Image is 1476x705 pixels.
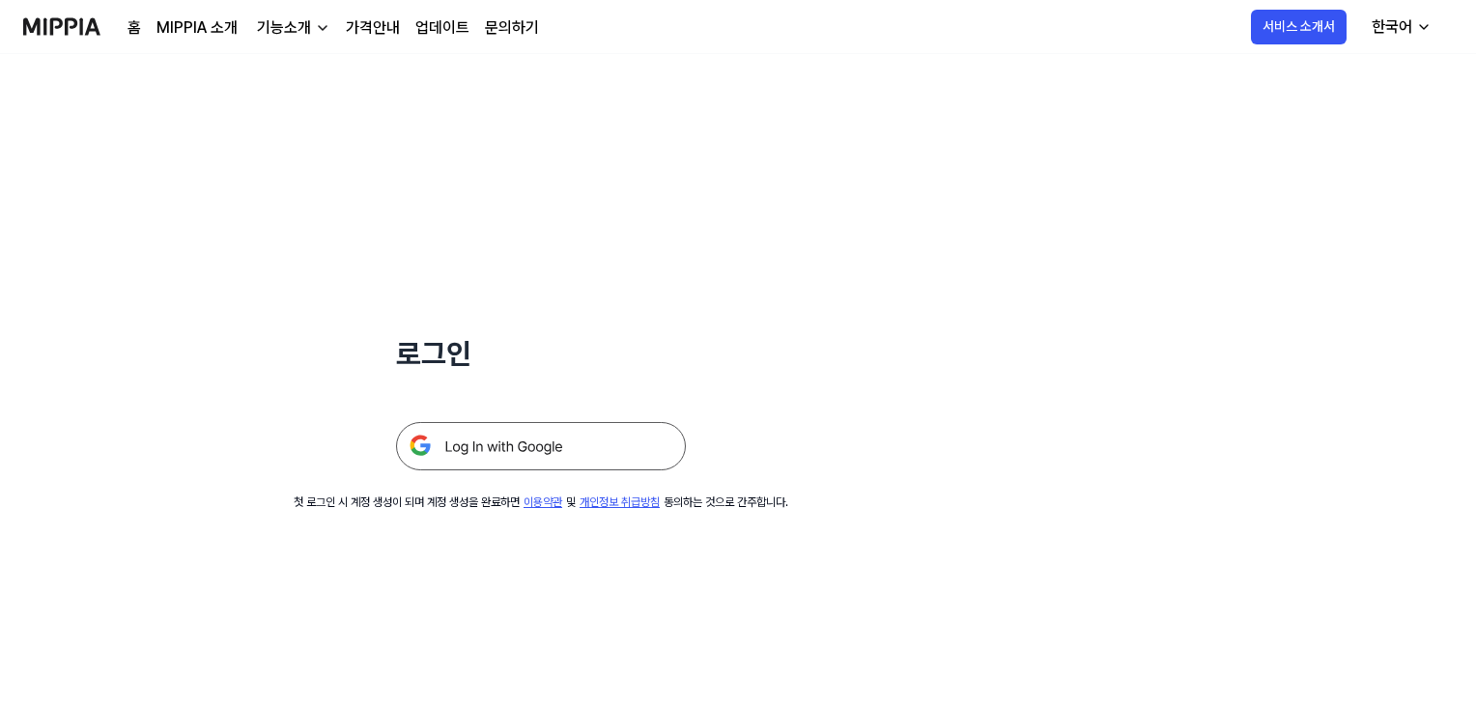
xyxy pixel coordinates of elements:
a: 가격안내 [346,16,400,40]
button: 기능소개 [253,16,330,40]
a: 업데이트 [415,16,469,40]
img: 구글 로그인 버튼 [396,422,686,470]
a: MIPPIA 소개 [156,16,238,40]
a: 이용약관 [524,495,562,509]
a: 홈 [128,16,141,40]
h1: 로그인 [396,332,686,376]
div: 첫 로그인 시 계정 생성이 되며 계정 생성을 완료하면 및 동의하는 것으로 간주합니다. [294,493,788,511]
img: down [315,20,330,36]
a: 개인정보 취급방침 [580,495,660,509]
div: 기능소개 [253,16,315,40]
a: 문의하기 [485,16,539,40]
div: 한국어 [1368,15,1416,39]
button: 서비스 소개서 [1251,10,1347,44]
button: 한국어 [1356,8,1443,46]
